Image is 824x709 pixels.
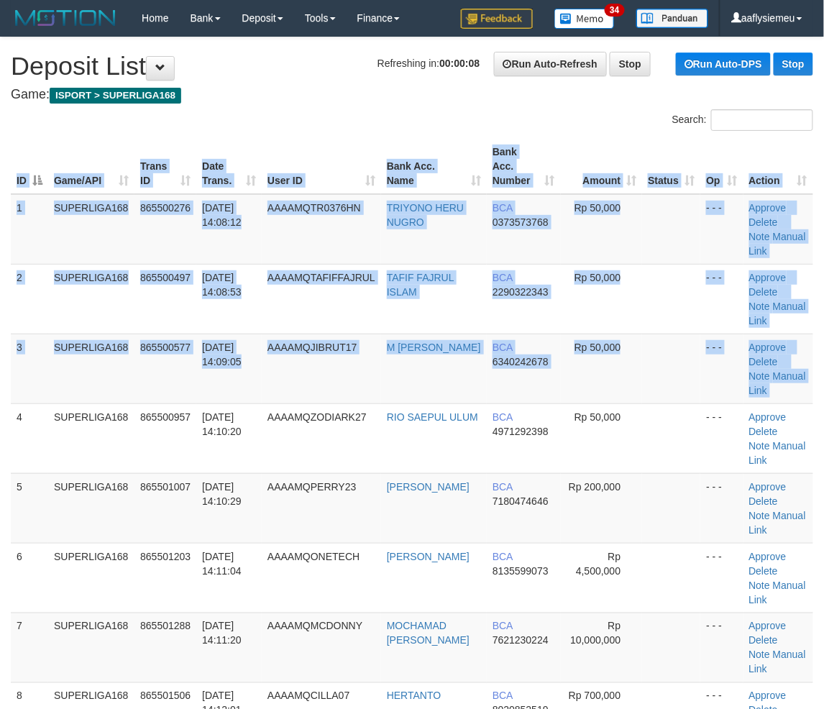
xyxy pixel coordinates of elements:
[493,342,513,353] span: BCA
[267,202,361,214] span: AAAAMQTR0376HN
[574,272,621,283] span: Rp 50,000
[387,202,464,228] a: TRIYONO HERU NUGRO
[140,481,191,493] span: 865501007
[749,426,778,437] a: Delete
[749,216,778,228] a: Delete
[749,510,771,521] a: Note
[140,621,191,632] span: 865501288
[700,139,743,194] th: Op: activate to sort column ascending
[202,411,242,437] span: [DATE] 14:10:20
[676,52,771,76] a: Run Auto-DPS
[202,272,242,298] span: [DATE] 14:08:53
[140,272,191,283] span: 865500497
[48,613,134,682] td: SUPERLIGA168
[11,613,48,682] td: 7
[11,473,48,543] td: 5
[11,52,813,81] h1: Deposit List
[749,370,771,382] a: Note
[576,551,621,577] span: Rp 4,500,000
[493,272,513,283] span: BCA
[493,565,549,577] span: Copy 8135599073 to clipboard
[11,194,48,265] td: 1
[387,272,454,298] a: TAFIF FAJRUL ISLAM
[610,52,651,76] a: Stop
[569,481,621,493] span: Rp 200,000
[749,690,787,702] a: Approve
[387,690,441,702] a: HERTANTO
[749,342,787,353] a: Approve
[134,139,196,194] th: Trans ID: activate to sort column ascending
[48,334,134,403] td: SUPERLIGA168
[749,551,787,562] a: Approve
[202,342,242,367] span: [DATE] 14:09:05
[749,440,806,466] a: Manual Link
[202,202,242,228] span: [DATE] 14:08:12
[461,9,533,29] img: Feedback.jpg
[267,411,367,423] span: AAAAMQZODIARK27
[493,426,549,437] span: Copy 4971292398 to clipboard
[749,411,787,423] a: Approve
[387,411,478,423] a: RIO SAEPUL ULUM
[749,301,806,326] a: Manual Link
[749,565,778,577] a: Delete
[493,356,549,367] span: Copy 6340242678 to clipboard
[140,411,191,423] span: 865500957
[700,264,743,334] td: - - -
[749,370,806,396] a: Manual Link
[267,690,349,702] span: AAAAMQCILLA07
[749,495,778,507] a: Delete
[749,510,806,536] a: Manual Link
[48,139,134,194] th: Game/API: activate to sort column ascending
[749,621,787,632] a: Approve
[493,635,549,646] span: Copy 7621230224 to clipboard
[700,613,743,682] td: - - -
[749,580,771,591] a: Note
[11,139,48,194] th: ID: activate to sort column descending
[749,301,771,312] a: Note
[381,139,487,194] th: Bank Acc. Name: activate to sort column ascending
[267,272,375,283] span: AAAAMQTAFIFFAJRUL
[202,621,242,646] span: [DATE] 14:11:20
[48,543,134,613] td: SUPERLIGA168
[267,342,357,353] span: AAAAMQJIBRUT17
[140,202,191,214] span: 865500276
[202,551,242,577] span: [DATE] 14:11:04
[48,473,134,543] td: SUPERLIGA168
[11,403,48,473] td: 4
[493,286,549,298] span: Copy 2290322343 to clipboard
[387,621,470,646] a: MOCHAMAD [PERSON_NAME]
[743,139,813,194] th: Action: activate to sort column ascending
[493,495,549,507] span: Copy 7180474646 to clipboard
[749,580,806,605] a: Manual Link
[140,551,191,562] span: 865501203
[749,649,806,675] a: Manual Link
[50,88,181,104] span: ISPORT > SUPERLIGA168
[700,334,743,403] td: - - -
[574,202,621,214] span: Rp 50,000
[48,264,134,334] td: SUPERLIGA168
[700,473,743,543] td: - - -
[749,231,806,257] a: Manual Link
[574,342,621,353] span: Rp 50,000
[493,202,513,214] span: BCA
[574,411,621,423] span: Rp 50,000
[262,139,381,194] th: User ID: activate to sort column ascending
[493,481,513,493] span: BCA
[11,264,48,334] td: 2
[749,481,787,493] a: Approve
[711,109,813,131] input: Search:
[493,621,513,632] span: BCA
[554,9,615,29] img: Button%20Memo.svg
[700,194,743,265] td: - - -
[749,202,787,214] a: Approve
[700,403,743,473] td: - - -
[48,403,134,473] td: SUPERLIGA168
[267,551,360,562] span: AAAAMQONETECH
[387,342,481,353] a: M [PERSON_NAME]
[749,286,778,298] a: Delete
[377,58,480,69] span: Refreshing in:
[48,194,134,265] td: SUPERLIGA168
[140,690,191,702] span: 865501506
[493,690,513,702] span: BCA
[569,690,621,702] span: Rp 700,000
